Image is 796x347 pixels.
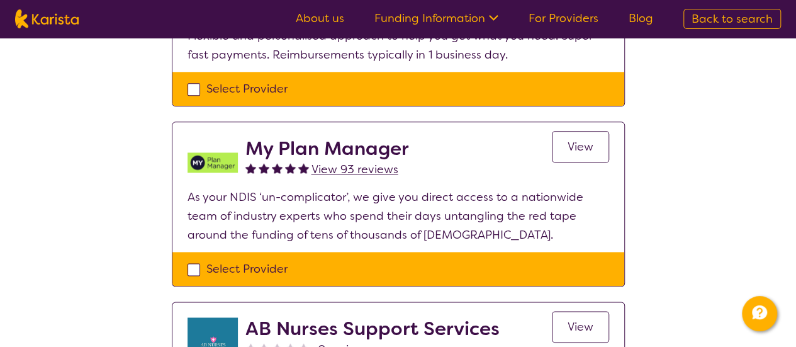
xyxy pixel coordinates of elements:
[683,9,781,29] a: Back to search
[15,9,79,28] img: Karista logo
[568,319,593,334] span: View
[245,162,256,173] img: fullstar
[272,162,283,173] img: fullstar
[188,26,609,64] p: Flexible and personalised approach to help you get what you need. Super fast payments. Reimbursem...
[285,162,296,173] img: fullstar
[552,311,609,343] a: View
[311,160,398,179] a: View 93 reviews
[742,296,777,331] button: Channel Menu
[568,139,593,154] span: View
[188,188,609,244] p: As your NDIS ‘un-complicator’, we give you direct access to a nationwide team of industry experts...
[259,162,269,173] img: fullstar
[529,11,598,26] a: For Providers
[245,137,409,160] h2: My Plan Manager
[298,162,309,173] img: fullstar
[629,11,653,26] a: Blog
[692,11,773,26] span: Back to search
[552,131,609,162] a: View
[188,137,238,188] img: v05irhjwnjh28ktdyyfd.png
[374,11,498,26] a: Funding Information
[296,11,344,26] a: About us
[245,317,500,340] h2: AB Nurses Support Services
[311,162,398,177] span: View 93 reviews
